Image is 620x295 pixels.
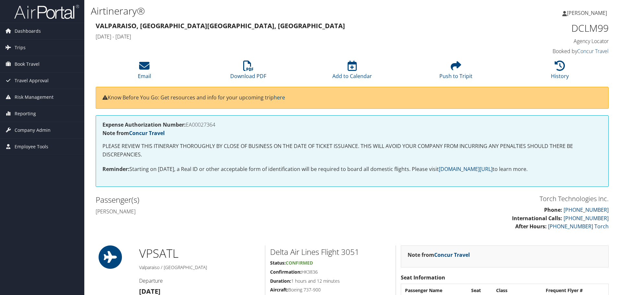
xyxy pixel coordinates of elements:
h4: Departure [139,277,260,284]
span: Company Admin [15,122,51,138]
strong: Note from [408,251,470,258]
span: Risk Management [15,89,54,105]
img: airportal-logo.png [14,4,79,19]
h4: Agency Locator [488,38,609,45]
h2: Passenger(s) [96,194,347,205]
strong: Expense Authorization Number: [102,121,186,128]
strong: After Hours: [515,223,547,230]
h2: Delta Air Lines Flight 3051 [270,246,391,257]
span: Confirmed [286,260,313,266]
strong: International Calls: [512,215,562,222]
strong: Seat Information [401,274,445,281]
strong: Reminder: [102,165,129,173]
a: Download PDF [230,64,266,80]
strong: Confirmation: [270,269,302,275]
p: Starting on [DATE], a Real ID or other acceptable form of identification will be required to boar... [102,165,602,174]
h1: VPS ATL [139,245,260,262]
h1: DCLM99 [488,21,609,35]
h5: HK3836 [270,269,391,275]
h4: [DATE] - [DATE] [96,33,478,40]
h4: EA00027364 [102,122,602,127]
strong: Aircraft: [270,287,288,293]
p: PLEASE REVIEW THIS ITINERARY THOROUGHLY BY CLOSE OF BUSINESS ON THE DATE OF TICKET ISSUANCE. THIS... [102,142,602,159]
a: here [274,94,285,101]
a: Email [138,64,151,80]
h3: Torch Technologies Inc. [357,194,609,203]
span: Travel Approval [15,73,49,89]
span: Employee Tools [15,139,48,155]
a: Concur Travel [129,130,165,137]
p: Know Before You Go: Get resources and info for your upcoming trip [102,94,602,102]
span: Reporting [15,106,36,122]
strong: Phone: [544,206,562,213]
h1: Airtinerary® [91,4,439,18]
a: [PHONE_NUMBER] [564,215,609,222]
h5: Boeing 737-900 [270,287,391,293]
strong: Valparaiso, [GEOGRAPHIC_DATA] [GEOGRAPHIC_DATA], [GEOGRAPHIC_DATA] [96,21,345,30]
a: Concur Travel [434,251,470,258]
a: Add to Calendar [332,64,372,80]
a: Concur Travel [577,48,609,55]
span: Book Travel [15,56,40,72]
a: [PHONE_NUMBER] [564,206,609,213]
h5: Valparaiso / [GEOGRAPHIC_DATA] [139,264,260,271]
a: Push to Tripit [439,64,472,80]
span: Trips [15,40,26,56]
a: [PHONE_NUMBER] Torch [548,223,609,230]
h4: Booked by [488,48,609,55]
span: Dashboards [15,23,41,39]
strong: Status: [270,260,286,266]
h4: [PERSON_NAME] [96,208,347,215]
strong: Note from [102,130,165,137]
a: [PERSON_NAME] [562,3,614,23]
span: [PERSON_NAME] [567,9,607,17]
a: History [551,64,569,80]
h5: 1 hours and 12 minutes [270,278,391,284]
strong: Duration: [270,278,291,284]
a: [DOMAIN_NAME][URL] [439,165,493,173]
